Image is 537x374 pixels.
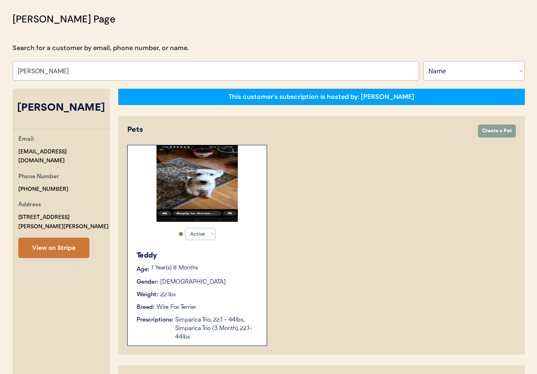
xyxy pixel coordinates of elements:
div: Phone Number [18,172,59,182]
div: [PERSON_NAME] [13,101,110,116]
div: [EMAIL_ADDRESS][DOMAIN_NAME] [18,147,110,166]
input: Search by name [13,61,419,81]
div: 22 lbs [160,291,176,299]
div: Gender: [137,278,158,287]
div: Teddy [137,250,259,261]
div: [STREET_ADDRESS][PERSON_NAME][PERSON_NAME] [18,213,110,232]
div: [PERSON_NAME] Page [13,12,115,26]
div: Weight: [137,291,158,299]
button: Create a Pet [478,125,516,138]
div: Simparica Trio, 22.1 - 44lbs, Simparica Trio (3 Month), 22.1-44lbs [175,316,259,341]
div: [DEMOGRAPHIC_DATA] [160,278,226,287]
div: Prescriptions: [137,316,173,324]
div: Email [18,135,34,145]
img: 1000006153.jpg [157,145,238,222]
button: View on Stripe [18,238,89,258]
div: Search for a customer by email, phone number, or name. [13,43,189,53]
p: 1 Year(s) 8 Months [151,265,259,271]
div: [PHONE_NUMBER] [18,185,68,194]
div: Wire Fox Terrier [157,303,196,312]
div: Pets [127,125,470,136]
div: Address [18,200,41,210]
div: Age: [137,265,149,274]
div: This customer's subscription is hosted by: [PERSON_NAME] [228,92,414,101]
div: Breed: [137,303,154,312]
